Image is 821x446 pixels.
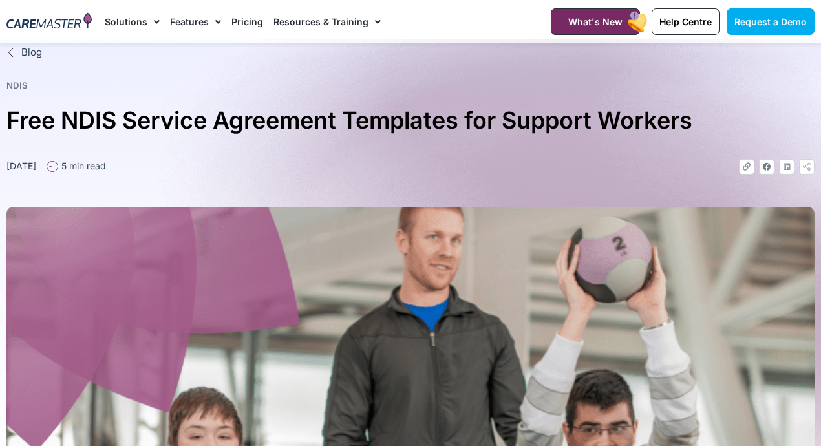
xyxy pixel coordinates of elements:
a: Help Centre [652,8,720,35]
h1: Free NDIS Service Agreement Templates for Support Workers [6,101,815,140]
span: Request a Demo [734,16,807,27]
span: 5 min read [58,159,106,173]
a: What's New [551,8,640,35]
span: What's New [568,16,623,27]
a: Blog [6,45,815,60]
span: Help Centre [659,16,712,27]
img: CareMaster Logo [6,12,92,31]
time: [DATE] [6,160,36,171]
span: Blog [18,45,42,60]
a: NDIS [6,80,28,90]
a: Request a Demo [727,8,815,35]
